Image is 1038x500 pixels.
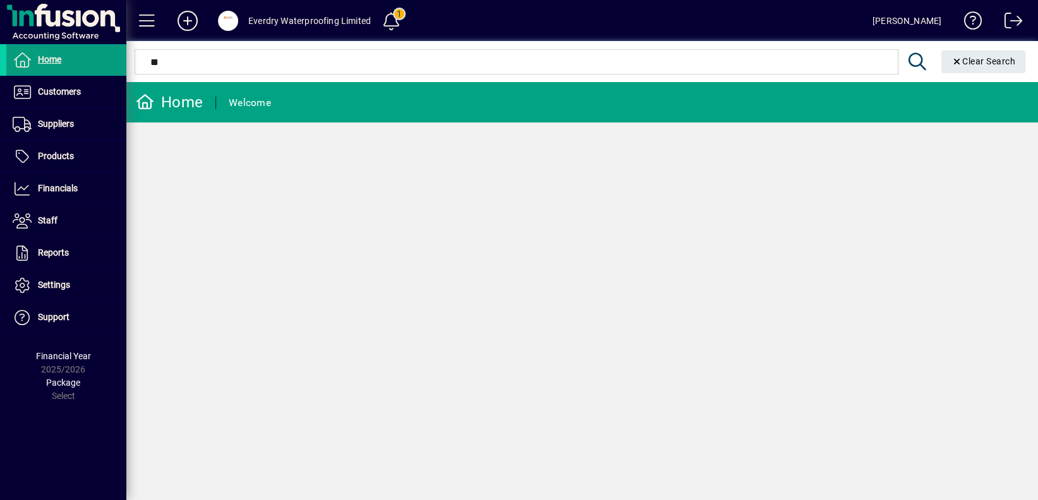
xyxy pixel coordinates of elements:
[6,302,126,333] a: Support
[6,109,126,140] a: Suppliers
[872,11,941,31] div: [PERSON_NAME]
[6,76,126,108] a: Customers
[38,86,81,97] span: Customers
[6,141,126,172] a: Products
[951,56,1016,66] span: Clear Search
[6,173,126,205] a: Financials
[38,247,69,258] span: Reports
[46,378,80,388] span: Package
[38,215,57,225] span: Staff
[954,3,982,44] a: Knowledge Base
[248,11,371,31] div: Everdry Waterproofing Limited
[38,151,74,161] span: Products
[36,351,91,361] span: Financial Year
[6,205,126,237] a: Staff
[136,92,203,112] div: Home
[229,93,271,113] div: Welcome
[38,119,74,129] span: Suppliers
[38,54,61,64] span: Home
[167,9,208,32] button: Add
[208,9,248,32] button: Profile
[941,51,1026,73] button: Clear
[38,312,69,322] span: Support
[6,270,126,301] a: Settings
[38,280,70,290] span: Settings
[6,237,126,269] a: Reports
[38,183,78,193] span: Financials
[994,3,1022,44] a: Logout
